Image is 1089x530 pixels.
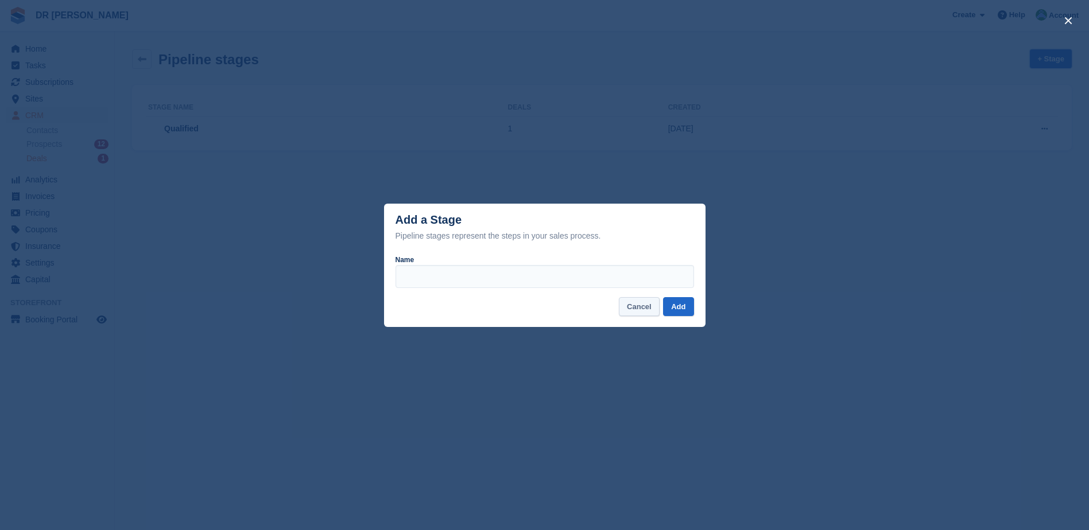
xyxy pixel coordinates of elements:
[396,229,601,243] div: Pipeline stages represent the steps in your sales process.
[396,213,601,243] div: Add a Stage
[1059,11,1078,30] button: close
[663,297,693,316] button: Add
[396,256,414,264] label: Name
[619,297,660,316] button: Cancel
